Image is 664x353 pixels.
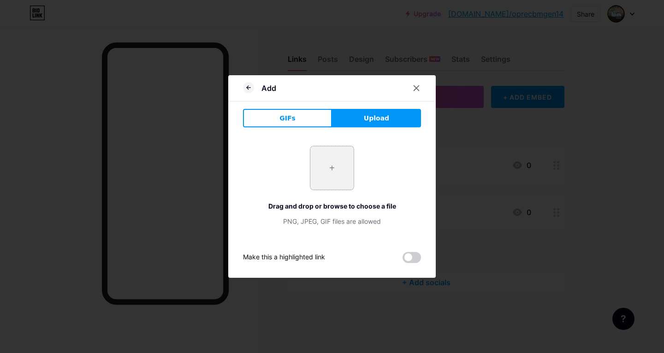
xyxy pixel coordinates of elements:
div: Make this a highlighted link [243,252,325,263]
div: Drag and drop or browse to choose a file [243,201,421,211]
span: GIFs [279,114,296,123]
button: Upload [332,109,421,127]
span: Upload [364,114,389,123]
div: PNG, JPEG, GIF files are allowed [243,216,421,226]
div: Add [261,83,276,94]
button: GIFs [243,109,332,127]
